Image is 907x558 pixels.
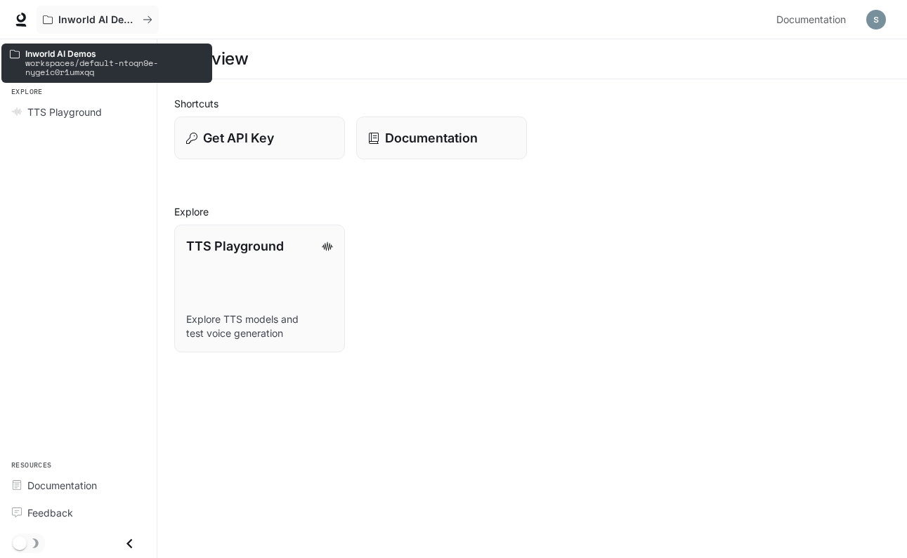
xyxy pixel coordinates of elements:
[13,535,27,550] span: Dark mode toggle
[174,204,890,219] h2: Explore
[114,529,145,558] button: Close drawer
[6,473,151,498] a: Documentation
[27,105,102,119] span: TTS Playground
[6,500,151,525] a: Feedback
[27,478,97,493] span: Documentation
[174,96,890,111] h2: Shortcuts
[25,58,204,77] p: workspaces/default-ntoqn9e-nygeic0r1umxqq
[862,6,890,34] button: User avatar
[385,128,478,147] p: Documentation
[186,237,284,255] p: TTS Playground
[6,100,151,124] a: TTS Playground
[58,14,137,26] p: Inworld AI Demos
[776,11,846,29] span: Documentation
[27,505,73,520] span: Feedback
[174,117,345,159] button: Get API Key
[771,6,856,34] a: Documentation
[186,312,333,340] p: Explore TTS models and test voice generation
[866,10,886,29] img: User avatar
[174,225,345,352] a: TTS PlaygroundExplore TTS models and test voice generation
[25,49,204,58] p: Inworld AI Demos
[37,6,159,34] button: All workspaces
[203,128,274,147] p: Get API Key
[356,117,527,159] a: Documentation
